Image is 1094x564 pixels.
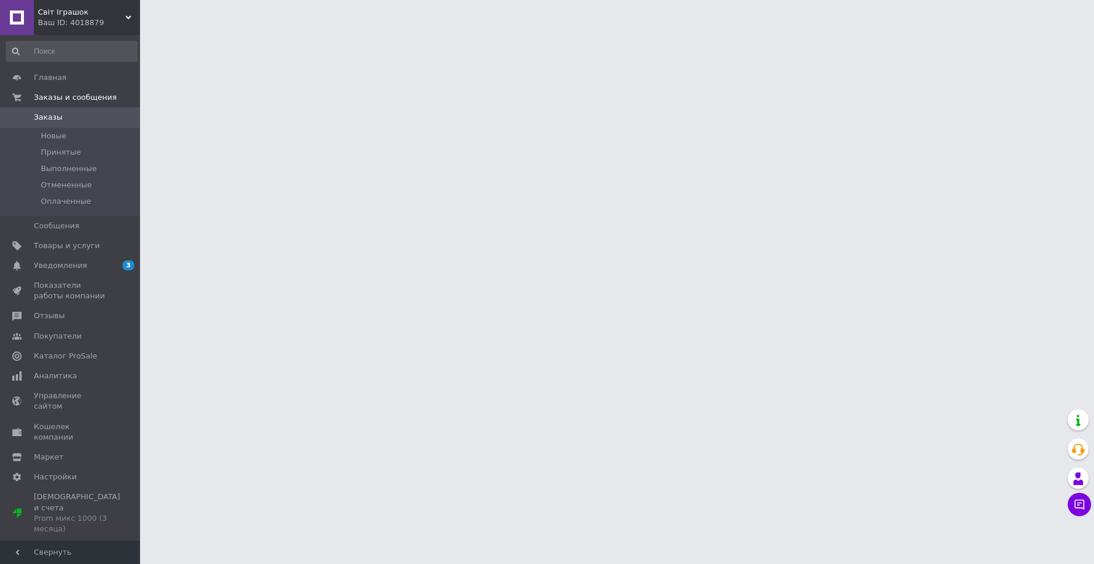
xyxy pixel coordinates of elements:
[38,18,140,28] div: Ваш ID: 4018879
[34,422,108,443] span: Кошелек компании
[34,311,65,321] span: Отзывы
[41,131,67,141] span: Новые
[123,260,134,270] span: 3
[34,492,120,534] span: [DEMOGRAPHIC_DATA] и счета
[34,241,100,251] span: Товары и услуги
[34,391,108,412] span: Управление сайтом
[38,7,125,18] span: Світ Іграшок
[41,196,91,207] span: Оплаченные
[41,163,97,174] span: Выполненные
[41,147,81,158] span: Принятые
[34,513,120,534] div: Prom микс 1000 (3 месяца)
[34,260,87,271] span: Уведомления
[6,41,138,62] input: Поиск
[34,472,76,482] span: Настройки
[41,180,92,190] span: Отмененные
[34,452,64,462] span: Маркет
[34,280,108,301] span: Показатели работы компании
[34,351,97,361] span: Каталог ProSale
[34,331,82,342] span: Покупатели
[34,371,77,381] span: Аналитика
[34,112,62,123] span: Заказы
[34,72,67,83] span: Главная
[34,92,117,103] span: Заказы и сообщения
[1068,493,1091,516] button: Чат с покупателем
[34,221,79,231] span: Сообщения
